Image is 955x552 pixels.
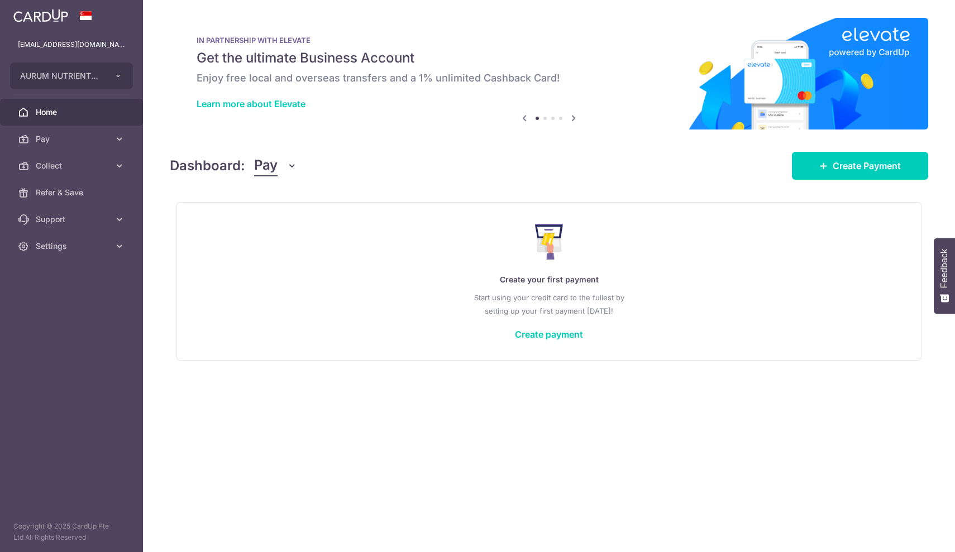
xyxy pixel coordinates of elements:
[199,291,899,318] p: Start using your credit card to the fullest by setting up your first payment [DATE]!
[36,214,109,225] span: Support
[13,9,68,22] img: CardUp
[254,155,278,176] span: Pay
[934,238,955,314] button: Feedback - Show survey
[515,329,583,340] a: Create payment
[197,98,305,109] a: Learn more about Elevate
[833,159,901,172] span: Create Payment
[254,155,297,176] button: Pay
[197,71,901,85] h6: Enjoy free local and overseas transfers and a 1% unlimited Cashback Card!
[199,273,899,286] p: Create your first payment
[36,187,109,198] span: Refer & Save
[170,18,928,129] img: Renovation banner
[197,49,901,67] h5: Get the ultimate Business Account
[792,152,928,180] a: Create Payment
[18,39,125,50] p: [EMAIL_ADDRESS][DOMAIN_NAME]
[939,249,949,288] span: Feedback
[20,70,103,81] span: AURUM NUTRIENTS PTE. LTD.
[36,107,109,118] span: Home
[197,36,901,45] p: IN PARTNERSHIP WITH ELEVATE
[10,63,133,89] button: AURUM NUTRIENTS PTE. LTD.
[170,156,245,176] h4: Dashboard:
[535,224,564,260] img: Make Payment
[36,241,109,252] span: Settings
[36,160,109,171] span: Collect
[36,133,109,145] span: Pay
